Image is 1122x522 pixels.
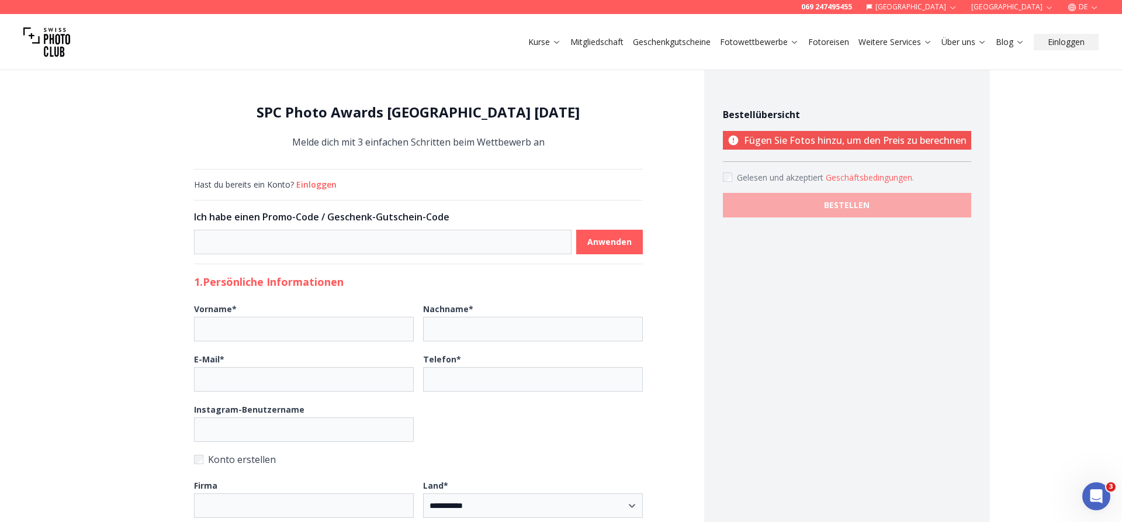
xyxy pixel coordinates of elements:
[854,34,937,50] button: Weitere Services
[801,2,852,12] a: 069 247495455
[824,199,870,211] b: BESTELLEN
[194,303,237,314] b: Vorname *
[720,36,799,48] a: Fotowettbewerbe
[194,274,643,290] h2: 1. Persönliche Informationen
[194,317,414,341] input: Vorname*
[194,103,643,122] h1: SPC Photo Awards [GEOGRAPHIC_DATA] [DATE]
[723,108,971,122] h4: Bestellübersicht
[423,354,461,365] b: Telefon *
[194,417,414,442] input: Instagram-Benutzername
[587,236,632,248] b: Anwenden
[991,34,1029,50] button: Blog
[570,36,624,48] a: Mitgliedschaft
[194,103,643,150] div: Melde dich mit 3 einfachen Schritten beim Wettbewerb an
[737,172,826,183] span: Gelesen und akzeptiert
[1082,482,1110,510] iframe: Intercom live chat
[808,36,849,48] a: Fotoreisen
[528,36,561,48] a: Kurse
[423,303,473,314] b: Nachname *
[715,34,804,50] button: Fotowettbewerbe
[423,480,448,491] b: Land *
[23,19,70,65] img: Swiss photo club
[628,34,715,50] button: Geschenkgutscheine
[194,493,414,518] input: Firma
[996,36,1024,48] a: Blog
[423,493,643,518] select: Land*
[524,34,566,50] button: Kurse
[194,210,643,224] h3: Ich habe einen Promo-Code / Geschenk-Gutschein-Code
[194,451,643,468] label: Konto erstellen
[633,36,711,48] a: Geschenkgutscheine
[194,455,203,464] input: Konto erstellen
[826,172,914,184] button: Accept termsGelesen und akzeptiert
[723,193,971,217] button: BESTELLEN
[194,404,304,415] b: Instagram-Benutzername
[194,480,217,491] b: Firma
[296,179,337,191] button: Einloggen
[566,34,628,50] button: Mitgliedschaft
[1106,482,1116,492] span: 3
[423,317,643,341] input: Nachname*
[423,367,643,392] input: Telefon*
[723,172,732,182] input: Accept terms
[723,131,971,150] p: Fügen Sie Fotos hinzu, um den Preis zu berechnen
[858,36,932,48] a: Weitere Services
[194,367,414,392] input: E-Mail*
[576,230,643,254] button: Anwenden
[194,354,224,365] b: E-Mail *
[941,36,986,48] a: Über uns
[804,34,854,50] button: Fotoreisen
[1034,34,1099,50] button: Einloggen
[937,34,991,50] button: Über uns
[194,179,643,191] div: Hast du bereits ein Konto?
